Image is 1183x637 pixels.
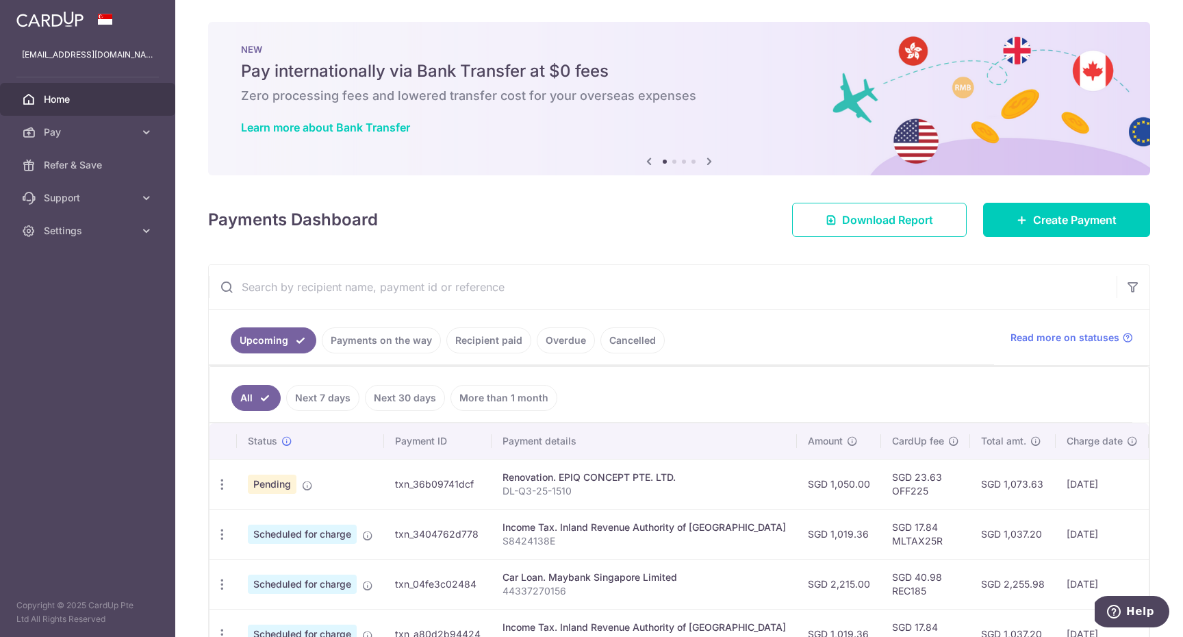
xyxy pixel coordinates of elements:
[44,125,134,139] span: Pay
[384,559,492,609] td: txn_04fe3c02484
[983,203,1150,237] a: Create Payment
[503,571,786,584] div: Car Loan. Maybank Singapore Limited
[248,434,277,448] span: Status
[1095,596,1169,630] iframe: Opens a widget where you can find more information
[503,534,786,548] p: S8424138E
[241,88,1117,104] h6: Zero processing fees and lowered transfer cost for your overseas expenses
[44,191,134,205] span: Support
[797,559,881,609] td: SGD 2,215.00
[209,265,1117,309] input: Search by recipient name, payment id or reference
[44,158,134,172] span: Refer & Save
[797,509,881,559] td: SGD 1,019.36
[503,471,786,484] div: Renovation. EPIQ CONCEPT PTE. LTD.
[503,621,786,634] div: Income Tax. Inland Revenue Authority of [GEOGRAPHIC_DATA]
[241,44,1117,55] p: NEW
[248,475,296,494] span: Pending
[446,327,531,353] a: Recipient paid
[503,521,786,534] div: Income Tax. Inland Revenue Authority of [GEOGRAPHIC_DATA]
[286,385,359,411] a: Next 7 days
[22,48,153,62] p: [EMAIL_ADDRESS][DOMAIN_NAME]
[241,121,410,134] a: Learn more about Bank Transfer
[881,509,970,559] td: SGD 17.84 MLTAX25R
[231,385,281,411] a: All
[1056,509,1149,559] td: [DATE]
[808,434,843,448] span: Amount
[600,327,665,353] a: Cancelled
[881,559,970,609] td: SGD 40.98 REC185
[1067,434,1123,448] span: Charge date
[1033,212,1117,228] span: Create Payment
[981,434,1026,448] span: Total amt.
[503,584,786,598] p: 44337270156
[248,575,357,594] span: Scheduled for charge
[881,459,970,509] td: SGD 23.63 OFF225
[241,60,1117,82] h5: Pay internationally via Bank Transfer at $0 fees
[450,385,557,411] a: More than 1 month
[537,327,595,353] a: Overdue
[797,459,881,509] td: SGD 1,050.00
[44,92,134,106] span: Home
[208,22,1150,175] img: Bank transfer banner
[16,11,84,27] img: CardUp
[892,434,944,448] span: CardUp fee
[1056,459,1149,509] td: [DATE]
[365,385,445,411] a: Next 30 days
[384,509,492,559] td: txn_3404762d778
[1010,331,1119,345] span: Read more on statuses
[208,208,378,232] h4: Payments Dashboard
[970,559,1056,609] td: SGD 2,255.98
[248,525,357,544] span: Scheduled for charge
[231,327,316,353] a: Upcoming
[970,459,1056,509] td: SGD 1,073.63
[1010,331,1133,345] a: Read more on statuses
[384,459,492,509] td: txn_36b09741dcf
[842,212,933,228] span: Download Report
[792,203,967,237] a: Download Report
[503,484,786,498] p: DL-Q3-25-1510
[322,327,441,353] a: Payments on the way
[44,224,134,238] span: Settings
[1056,559,1149,609] td: [DATE]
[970,509,1056,559] td: SGD 1,037.20
[384,423,492,459] th: Payment ID
[492,423,797,459] th: Payment details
